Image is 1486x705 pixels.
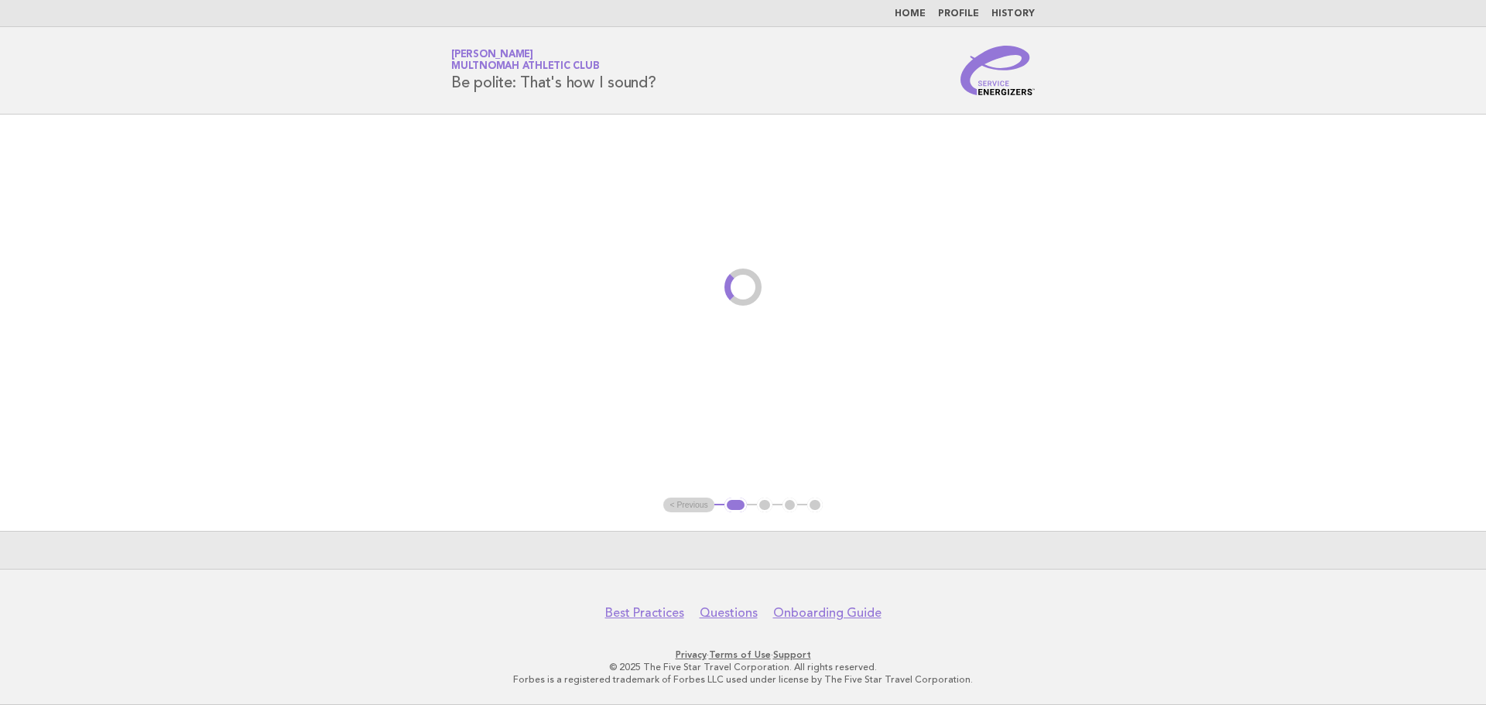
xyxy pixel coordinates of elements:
[269,649,1217,661] p: · ·
[895,9,926,19] a: Home
[709,649,771,660] a: Terms of Use
[991,9,1035,19] a: History
[938,9,979,19] a: Profile
[605,605,684,621] a: Best Practices
[773,649,811,660] a: Support
[451,62,599,72] span: Multnomah Athletic Club
[773,605,882,621] a: Onboarding Guide
[700,605,758,621] a: Questions
[269,661,1217,673] p: © 2025 The Five Star Travel Corporation. All rights reserved.
[676,649,707,660] a: Privacy
[269,673,1217,686] p: Forbes is a registered trademark of Forbes LLC used under license by The Five Star Travel Corpora...
[960,46,1035,95] img: Service Energizers
[451,50,599,71] a: [PERSON_NAME]Multnomah Athletic Club
[451,50,656,91] h1: Be polite: That's how I sound?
